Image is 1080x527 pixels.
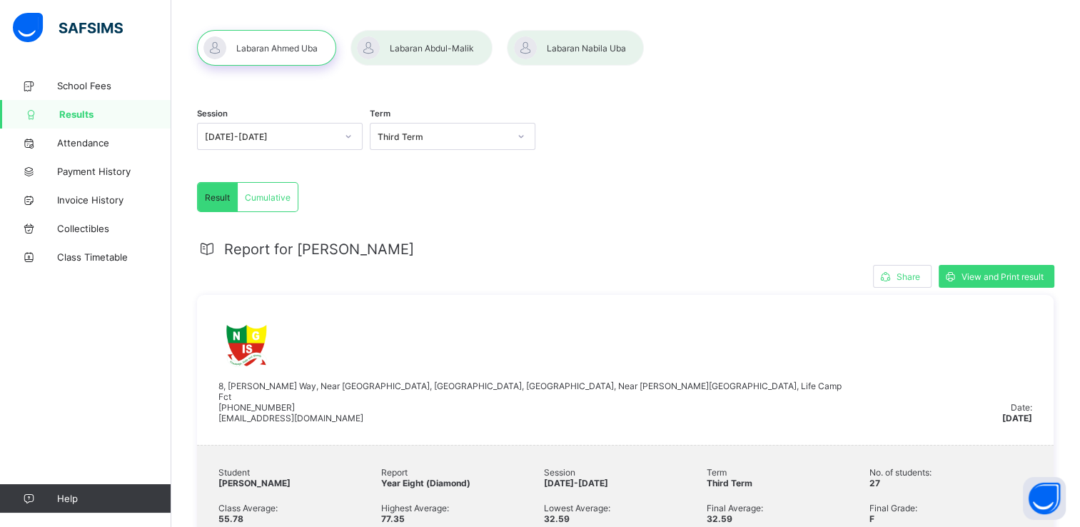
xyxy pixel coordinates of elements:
span: Term [707,467,869,478]
span: Final Grade: [869,503,1032,513]
span: F [869,513,874,524]
span: Date: [1011,402,1032,413]
span: 55.78 [218,513,243,524]
span: 8, [PERSON_NAME] Way, Near [GEOGRAPHIC_DATA], [GEOGRAPHIC_DATA], [GEOGRAPHIC_DATA], Near [PERSON_... [218,381,842,423]
span: [PERSON_NAME] [218,478,291,488]
span: Cumulative [245,192,291,203]
span: View and Print result [962,271,1044,282]
span: Help [57,493,171,504]
span: Term [370,109,390,119]
span: Third Term [707,478,752,488]
span: 32.59 [544,513,570,524]
span: Invoice History [57,194,171,206]
span: Payment History [57,166,171,177]
span: [DATE]-[DATE] [544,478,608,488]
span: No. of students: [869,467,1032,478]
span: Report [381,467,544,478]
img: safsims [13,13,123,43]
span: Share [897,271,920,282]
span: Final Average: [707,503,869,513]
span: School Fees [57,80,171,91]
span: Collectibles [57,223,171,234]
span: Year Eight (Diamond) [381,478,470,488]
span: 77.35 [381,513,405,524]
span: Lowest Average: [544,503,707,513]
span: Attendance [57,137,171,149]
span: Report for [PERSON_NAME] [224,241,414,258]
span: [DATE] [1002,413,1032,423]
span: Student [218,467,381,478]
span: Results [59,109,171,120]
span: 32.59 [707,513,732,524]
button: Open asap [1023,477,1066,520]
span: Result [205,192,230,203]
span: Session [197,109,228,119]
div: Third Term [378,131,509,142]
span: Highest Average: [381,503,544,513]
span: 27 [869,478,880,488]
img: ngis.png [218,316,276,373]
span: Class Average: [218,503,381,513]
span: Class Timetable [57,251,171,263]
span: Session [544,467,707,478]
div: [DATE]-[DATE] [205,131,336,142]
